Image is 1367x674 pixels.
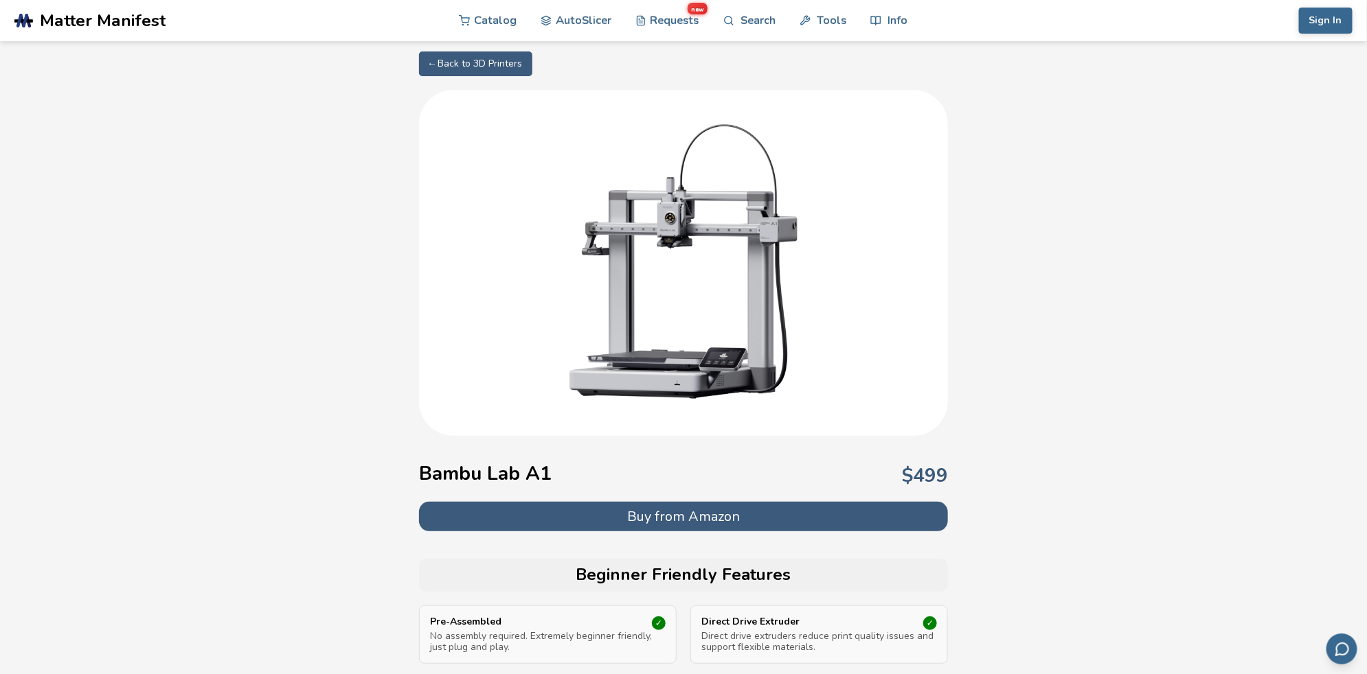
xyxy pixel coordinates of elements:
[688,3,708,14] span: new
[419,502,948,531] button: Buy from Amazon
[701,616,902,627] p: Direct Drive Extruder
[652,616,666,630] div: ✓
[546,124,821,399] img: Bambu Lab A1
[701,631,937,653] p: Direct drive extruders reduce print quality issues and support flexible materials.
[419,463,552,485] h1: Bambu Lab A1
[40,11,166,30] span: Matter Manifest
[419,51,532,76] a: ← Back to 3D Printers
[430,616,631,627] p: Pre-Assembled
[902,465,948,487] p: $ 499
[1326,634,1357,664] button: Send feedback via email
[923,616,937,630] div: ✓
[426,566,941,585] h2: Beginner Friendly Features
[430,631,666,653] p: No assembly required. Extremely beginner friendly, just plug and play.
[1299,8,1353,34] button: Sign In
